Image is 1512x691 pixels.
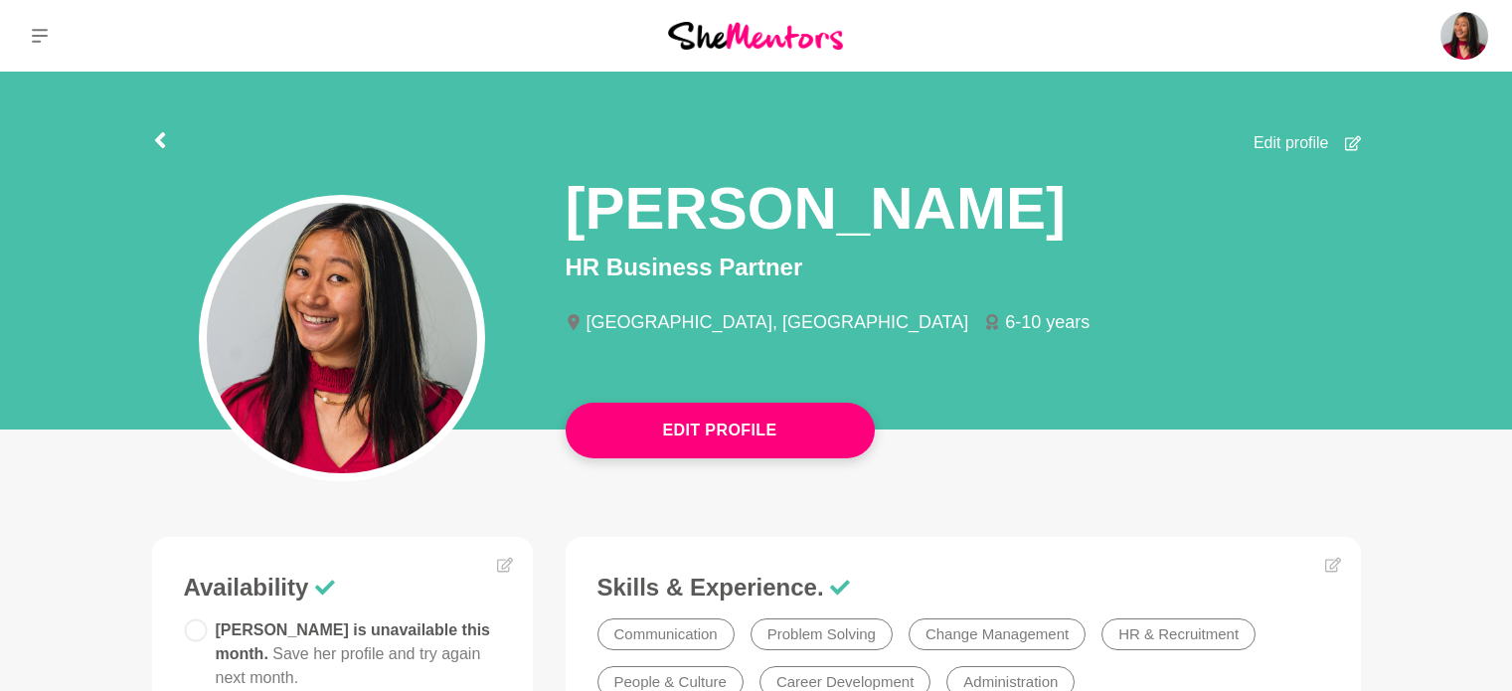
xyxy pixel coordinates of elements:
[1254,131,1329,155] span: Edit profile
[216,621,491,686] span: [PERSON_NAME] is unavailable this month.
[566,403,875,458] button: Edit Profile
[216,645,481,686] span: Save her profile and try again next month.
[184,573,502,603] h3: Availability
[566,313,985,331] li: [GEOGRAPHIC_DATA], [GEOGRAPHIC_DATA]
[566,250,1361,285] p: HR Business Partner
[984,313,1105,331] li: 6-10 years
[566,171,1066,246] h1: [PERSON_NAME]
[597,573,1329,603] h3: Skills & Experience.
[1440,12,1488,60] img: Gloria O'Brien
[668,22,843,49] img: She Mentors Logo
